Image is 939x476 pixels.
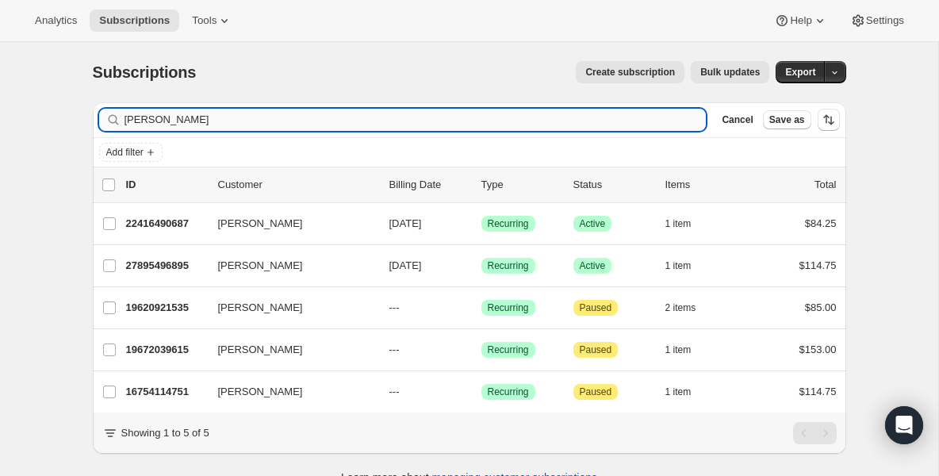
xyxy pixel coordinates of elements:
[99,14,170,27] span: Subscriptions
[389,259,422,271] span: [DATE]
[488,301,529,314] span: Recurring
[481,177,561,193] div: Type
[576,61,684,83] button: Create subscription
[488,344,529,356] span: Recurring
[488,259,529,272] span: Recurring
[126,258,205,274] p: 27895496895
[126,216,205,232] p: 22416490687
[126,300,205,316] p: 19620921535
[126,342,205,358] p: 19672039615
[665,255,709,277] button: 1 item
[790,14,811,27] span: Help
[799,344,837,355] span: $153.00
[799,386,837,397] span: $114.75
[885,406,923,444] div: Open Intercom Messenger
[218,300,303,316] span: [PERSON_NAME]
[691,61,769,83] button: Bulk updates
[209,211,367,236] button: [PERSON_NAME]
[192,14,217,27] span: Tools
[665,177,745,193] div: Items
[126,384,205,400] p: 16754114751
[126,177,837,193] div: IDCustomerBilling DateTypeStatusItemsTotal
[573,177,653,193] p: Status
[765,10,837,32] button: Help
[799,259,837,271] span: $114.75
[125,109,707,131] input: Filter subscribers
[106,146,144,159] span: Add filter
[182,10,242,32] button: Tools
[769,113,805,126] span: Save as
[763,110,811,129] button: Save as
[585,66,675,79] span: Create subscription
[665,259,692,272] span: 1 item
[805,301,837,313] span: $85.00
[580,386,612,398] span: Paused
[93,63,197,81] span: Subscriptions
[126,381,837,403] div: 16754114751[PERSON_NAME]---SuccessRecurringAttentionPaused1 item$114.75
[35,14,77,27] span: Analytics
[389,177,469,193] p: Billing Date
[785,66,815,79] span: Export
[209,337,367,363] button: [PERSON_NAME]
[218,384,303,400] span: [PERSON_NAME]
[580,344,612,356] span: Paused
[580,301,612,314] span: Paused
[488,386,529,398] span: Recurring
[218,177,377,193] p: Customer
[218,342,303,358] span: [PERSON_NAME]
[121,425,209,441] p: Showing 1 to 5 of 5
[389,301,400,313] span: ---
[209,379,367,405] button: [PERSON_NAME]
[700,66,760,79] span: Bulk updates
[814,177,836,193] p: Total
[90,10,179,32] button: Subscriptions
[715,110,759,129] button: Cancel
[99,143,163,162] button: Add filter
[665,217,692,230] span: 1 item
[665,344,692,356] span: 1 item
[866,14,904,27] span: Settings
[841,10,914,32] button: Settings
[209,253,367,278] button: [PERSON_NAME]
[488,217,529,230] span: Recurring
[722,113,753,126] span: Cancel
[793,422,837,444] nav: Pagination
[389,344,400,355] span: ---
[818,109,840,131] button: Sort the results
[126,255,837,277] div: 27895496895[PERSON_NAME][DATE]SuccessRecurringSuccessActive1 item$114.75
[218,258,303,274] span: [PERSON_NAME]
[776,61,825,83] button: Export
[665,301,696,314] span: 2 items
[126,213,837,235] div: 22416490687[PERSON_NAME][DATE]SuccessRecurringSuccessActive1 item$84.25
[665,381,709,403] button: 1 item
[209,295,367,321] button: [PERSON_NAME]
[126,297,837,319] div: 19620921535[PERSON_NAME]---SuccessRecurringAttentionPaused2 items$85.00
[126,339,837,361] div: 19672039615[PERSON_NAME]---SuccessRecurringAttentionPaused1 item$153.00
[665,213,709,235] button: 1 item
[805,217,837,229] span: $84.25
[25,10,86,32] button: Analytics
[126,177,205,193] p: ID
[665,386,692,398] span: 1 item
[580,217,606,230] span: Active
[389,217,422,229] span: [DATE]
[665,297,714,319] button: 2 items
[665,339,709,361] button: 1 item
[580,259,606,272] span: Active
[218,216,303,232] span: [PERSON_NAME]
[389,386,400,397] span: ---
